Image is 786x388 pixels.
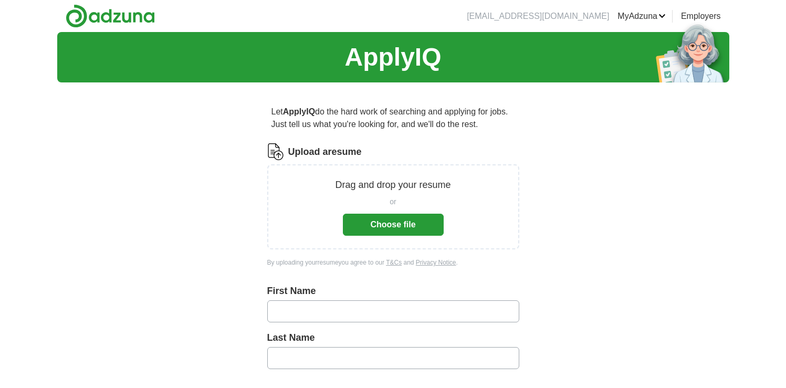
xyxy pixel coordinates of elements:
[467,10,609,23] li: [EMAIL_ADDRESS][DOMAIN_NAME]
[66,4,155,28] img: Adzuna logo
[267,101,519,135] p: Let do the hard work of searching and applying for jobs. Just tell us what you're looking for, an...
[267,143,284,160] img: CV Icon
[344,38,441,76] h1: ApplyIQ
[416,259,456,266] a: Privacy Notice
[283,107,315,116] strong: ApplyIQ
[343,214,444,236] button: Choose file
[390,196,396,207] span: or
[681,10,721,23] a: Employers
[267,258,519,267] div: By uploading your resume you agree to our and .
[617,10,666,23] a: MyAdzuna
[267,331,519,345] label: Last Name
[386,259,402,266] a: T&Cs
[335,178,450,192] p: Drag and drop your resume
[288,145,362,159] label: Upload a resume
[267,284,519,298] label: First Name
